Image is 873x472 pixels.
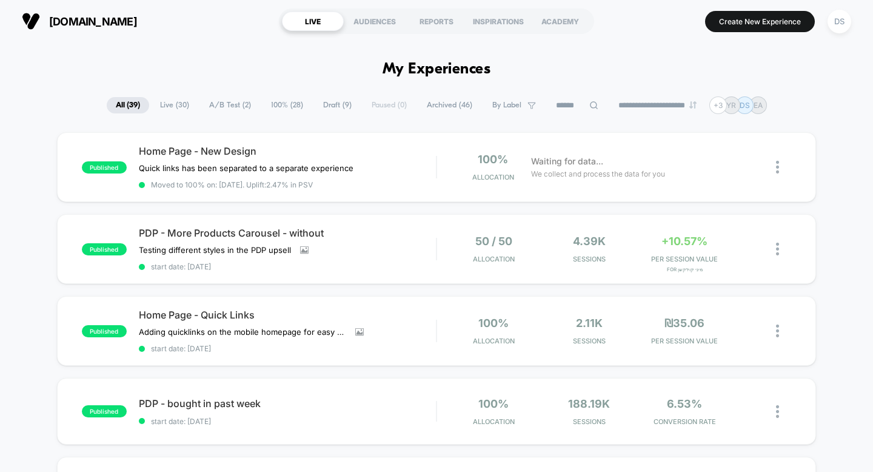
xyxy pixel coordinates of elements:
span: Home Page - Quick Links [139,309,436,321]
span: Waiting for data... [531,155,603,168]
div: REPORTS [406,12,467,31]
span: start date: [DATE] [139,344,436,353]
span: 2.11k [576,317,603,329]
span: Sessions [544,255,634,263]
span: Home Page - New Design [139,145,436,157]
div: + 3 [709,96,727,114]
span: start date: [DATE] [139,262,436,271]
span: All ( 39 ) [107,97,149,113]
div: INSPIRATIONS [467,12,529,31]
h1: My Experiences [383,61,491,78]
span: for מיני קולקשן [640,266,729,272]
span: published [82,405,127,417]
span: published [82,161,127,174]
img: end [689,101,697,109]
button: Create New Experience [705,11,815,32]
span: Draft ( 9 ) [314,97,361,113]
span: PDP - bought in past week [139,397,436,410]
span: We collect and process the data for you [531,168,665,180]
span: Adding quicklinks on the mobile homepage for easy navigation - including links to the RH page [139,327,346,337]
img: close [776,161,779,174]
span: Testing different styles in the PDP upsell [139,245,291,255]
span: +10.57% [661,235,707,248]
span: Allocation [472,173,514,181]
span: published [82,325,127,337]
span: 100% [478,317,509,329]
span: CONVERSION RATE [640,417,729,426]
button: DS [824,9,855,34]
img: Visually logo [22,12,40,30]
span: 4.39k [573,235,606,248]
span: PER SESSION VALUE [640,255,729,263]
span: [DOMAIN_NAME] [49,15,137,28]
span: A/B Test ( 2 ) [200,97,260,113]
div: LIVE [282,12,344,31]
button: [DOMAIN_NAME] [18,12,141,31]
p: YR [726,101,736,110]
div: ACADEMY [529,12,591,31]
div: DS [828,10,851,33]
span: 100% [478,397,509,410]
span: Moved to 100% on: [DATE] . Uplift: 2.47% in PSV [151,180,313,189]
img: close [776,243,779,255]
span: By Label [492,101,521,110]
img: close [776,325,779,337]
span: PDP - More Products Carousel - without [139,227,436,239]
span: start date: [DATE] [139,417,436,426]
span: 188.19k [568,397,610,410]
span: Allocation [473,337,515,345]
span: Sessions [544,337,634,345]
div: AUDIENCES [344,12,406,31]
span: Archived ( 46 ) [418,97,481,113]
span: Allocation [473,255,515,263]
p: DS [740,101,750,110]
span: 6.53% [667,397,702,410]
img: close [776,405,779,418]
span: Quick links has been separated to a separate experience [139,163,353,173]
span: 50 / 50 [475,235,512,248]
span: 100% ( 28 ) [262,97,312,113]
p: EA [754,101,763,110]
span: PER SESSION VALUE [640,337,729,345]
span: ₪35.06 [664,317,704,329]
span: Allocation [473,417,515,426]
span: 100% [478,153,508,166]
span: published [82,243,127,255]
span: Live ( 30 ) [151,97,198,113]
span: Sessions [544,417,634,426]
